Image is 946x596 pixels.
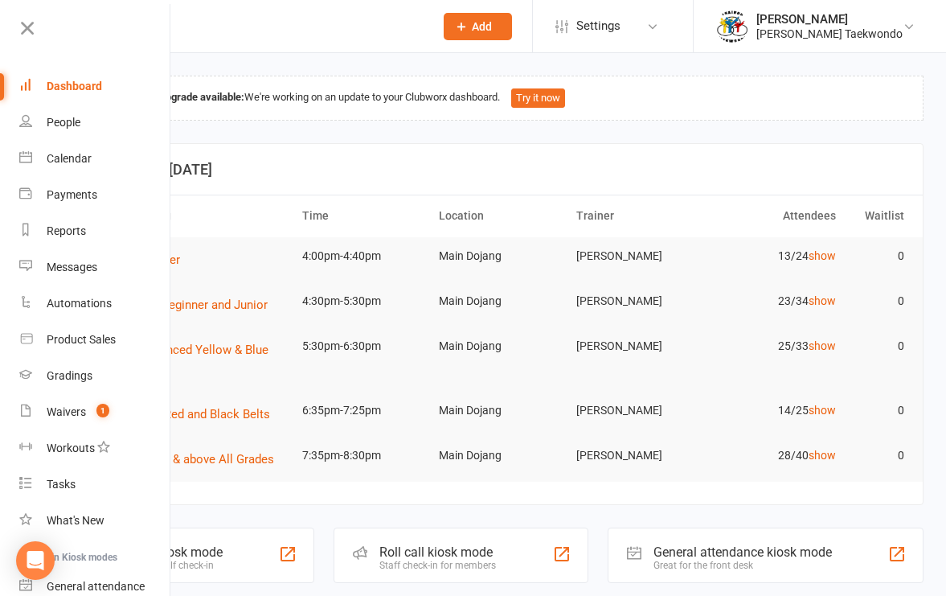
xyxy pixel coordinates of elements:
[47,80,102,92] div: Dashboard
[706,327,843,365] td: 25/33
[96,340,288,379] button: Junior - Advanced Yellow & Blue belt
[706,237,843,275] td: 13/24
[295,237,432,275] td: 4:00pm-4:40pm
[47,478,76,491] div: Tasks
[432,282,569,320] td: Main Dojang
[706,282,843,320] td: 23/34
[432,195,569,236] th: Location
[19,322,171,358] a: Product Sales
[472,20,492,33] span: Add
[96,404,109,417] span: 1
[19,467,171,503] a: Tasks
[432,392,569,430] td: Main Dojang
[569,327,706,365] td: [PERSON_NAME]
[809,449,836,462] a: show
[19,430,171,467] a: Workouts
[47,514,104,527] div: What's New
[96,405,281,424] button: Juniors U13 Red and Black Belts
[47,580,145,593] div: General attendance
[756,27,903,41] div: [PERSON_NAME] Taekwondo
[706,392,843,430] td: 14/25
[47,261,97,273] div: Messages
[569,282,706,320] td: [PERSON_NAME]
[295,392,432,430] td: 6:35pm-7:25pm
[716,10,748,43] img: thumb_image1638236014.png
[47,152,92,165] div: Calendar
[843,237,911,275] td: 0
[19,394,171,430] a: Waivers 1
[569,237,706,275] td: [PERSON_NAME]
[89,195,295,236] th: Event/Booking
[108,91,244,103] strong: Dashboard upgrade available:
[379,545,496,560] div: Roll call kiosk mode
[511,88,565,108] button: Try it now
[809,339,836,352] a: show
[47,116,80,129] div: People
[809,294,836,307] a: show
[295,327,432,365] td: 5:30pm-6:30pm
[16,541,55,580] div: Open Intercom Messenger
[653,545,832,560] div: General attendance kiosk mode
[96,452,274,467] span: Adults - 13yrs & above All Grades
[19,213,171,249] a: Reports
[569,392,706,430] td: [PERSON_NAME]
[77,76,923,121] div: We're working on an update to your Clubworx dashboard.
[843,437,911,475] td: 0
[19,286,171,322] a: Automations
[19,177,171,213] a: Payments
[19,503,171,539] a: What's New
[756,12,903,27] div: [PERSON_NAME]
[432,237,569,275] td: Main Dojang
[809,249,836,262] a: show
[444,13,512,40] button: Add
[706,195,843,236] th: Attendees
[379,560,496,571] div: Staff check-in for members
[96,162,905,178] h3: Coming up [DATE]
[653,560,832,571] div: Great for the front desk
[295,437,432,475] td: 7:35pm-8:30pm
[123,560,223,571] div: Member self check-in
[47,405,86,418] div: Waivers
[96,295,279,314] button: Girl Power - Beginner and Junior
[19,68,171,105] a: Dashboard
[809,404,836,417] a: show
[295,195,432,236] th: Time
[47,333,116,346] div: Product Sales
[843,282,911,320] td: 0
[569,437,706,475] td: [PERSON_NAME]
[19,105,171,141] a: People
[843,392,911,430] td: 0
[19,358,171,394] a: Gradings
[19,249,171,286] a: Messages
[47,188,97,201] div: Payments
[96,298,268,312] span: Girl Power - Beginner and Junior
[47,369,92,382] div: Gradings
[432,327,569,365] td: Main Dojang
[706,437,843,475] td: 28/40
[96,343,268,376] span: Junior - Advanced Yellow & Blue belt
[843,195,911,236] th: Waitlist
[123,545,223,560] div: Class kiosk mode
[96,15,423,38] input: Search...
[47,297,112,310] div: Automations
[569,195,706,236] th: Trainer
[432,437,569,475] td: Main Dojang
[19,141,171,177] a: Calendar
[96,450,285,469] button: Adults - 13yrs & above All Grades
[295,282,432,320] td: 4:30pm-5:30pm
[47,224,86,237] div: Reports
[576,8,620,44] span: Settings
[47,442,95,454] div: Workouts
[843,327,911,365] td: 0
[96,407,270,421] span: Juniors U13 Red and Black Belts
